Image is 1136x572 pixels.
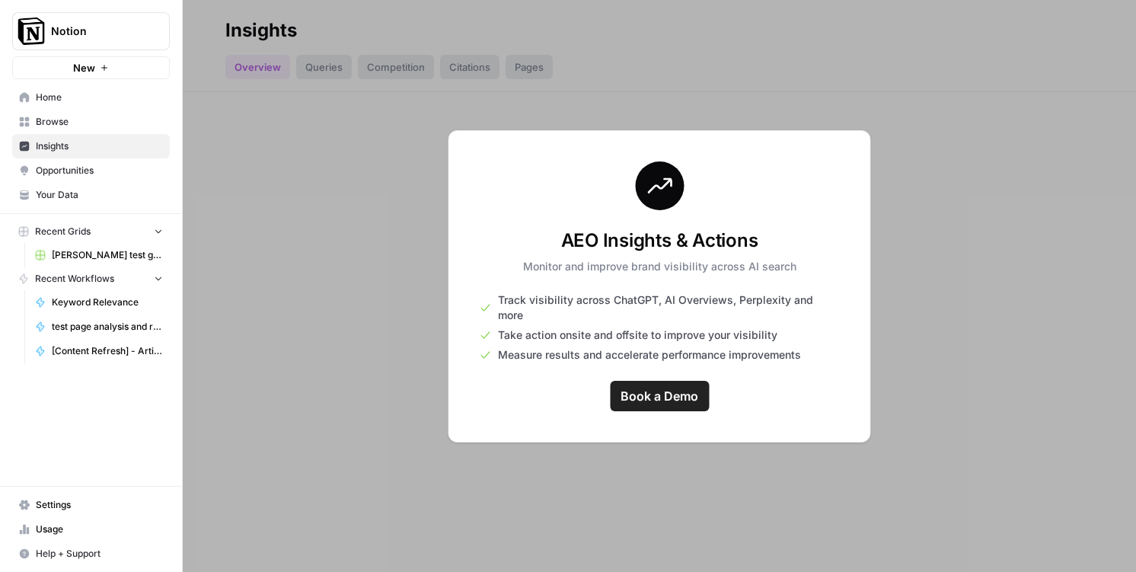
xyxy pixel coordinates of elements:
span: Home [36,91,163,104]
span: Help + Support [36,547,163,561]
button: Recent Workflows [12,267,170,290]
span: [PERSON_NAME] test grid [52,248,163,262]
a: Insights [12,134,170,158]
h3: AEO Insights & Actions [523,228,796,253]
span: Recent Grids [35,225,91,238]
span: Measure results and accelerate performance improvements [498,347,801,363]
span: New [73,60,95,75]
span: Recent Workflows [35,272,114,286]
a: Opportunities [12,158,170,183]
a: [Content Refresh] - Articles [28,339,170,363]
a: Browse [12,110,170,134]
a: test page analysis and recommendations [28,315,170,339]
a: [PERSON_NAME] test grid [28,243,170,267]
a: Usage [12,517,170,542]
a: Settings [12,493,170,517]
span: Settings [36,498,163,512]
span: Keyword Relevance [52,296,163,309]
span: Usage [36,522,163,536]
span: Book a Demo [621,387,698,405]
span: Take action onsite and offsite to improve your visibility [498,328,777,343]
a: Keyword Relevance [28,290,170,315]
span: Track visibility across ChatGPT, AI Overviews, Perplexity and more [498,292,840,323]
button: Workspace: Notion [12,12,170,50]
button: Help + Support [12,542,170,566]
a: Your Data [12,183,170,207]
a: Home [12,85,170,110]
img: Notion Logo [18,18,45,45]
span: Your Data [36,188,163,202]
button: New [12,56,170,79]
span: [Content Refresh] - Articles [52,344,163,358]
span: Opportunities [36,164,163,177]
p: Monitor and improve brand visibility across AI search [523,259,796,274]
span: Insights [36,139,163,153]
a: Book a Demo [610,381,709,411]
button: Recent Grids [12,220,170,243]
span: Notion [51,24,143,39]
span: Browse [36,115,163,129]
span: test page analysis and recommendations [52,320,163,334]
